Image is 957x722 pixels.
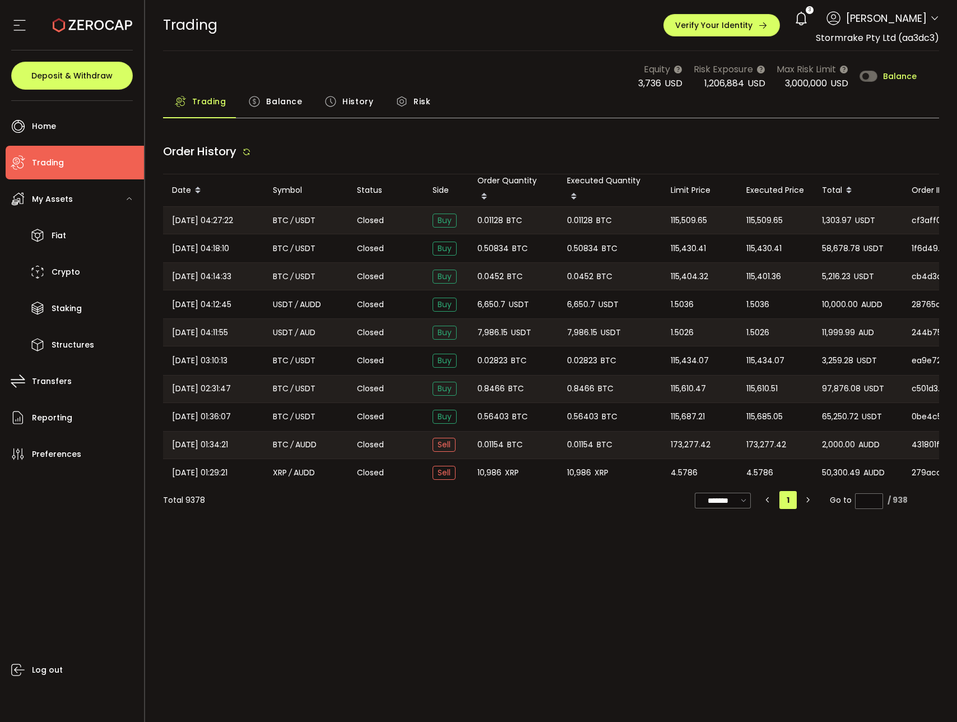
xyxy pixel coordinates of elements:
span: BTC [602,410,617,423]
span: 0.50834 [567,242,598,255]
span: Trading [32,155,64,171]
span: BTC [273,382,289,395]
span: Closed [357,215,384,226]
span: 0.01154 [477,438,504,451]
span: History [342,90,373,113]
span: cb4d3d92-6dd5-442b-90b8-35d579eee4f7 [912,271,947,283]
span: Balance [883,72,917,80]
span: Transfers [32,373,72,390]
span: 6,650.7 [477,298,505,311]
span: Closed [357,467,384,479]
span: 279acc9e-67c4-4cd6-8bcc-595d197bfb33 [912,467,947,479]
span: 115,401.36 [746,270,781,283]
span: USDT [509,298,529,311]
span: 65,250.72 [822,410,858,423]
span: BTC [597,438,612,451]
span: XRP [594,466,608,479]
span: 2,000.00 [822,438,855,451]
em: / [290,242,294,255]
span: Closed [357,299,384,311]
span: Closed [357,383,384,395]
span: Fiat [52,228,66,244]
span: AUDD [294,466,315,479]
span: USDT [511,326,531,339]
span: BTC [512,242,528,255]
span: [DATE] 02:31:47 [172,382,231,395]
span: 1f6d499f-1297-4fd6-8451-3a7b06996864 [912,243,947,254]
div: Executed Price [737,184,813,197]
span: BTC [597,270,612,283]
span: Buy [433,354,457,368]
span: BTC [598,382,614,395]
button: Verify Your Identity [663,14,780,36]
span: Sell [433,466,456,480]
span: BTC [273,354,289,367]
span: USDT [854,270,874,283]
span: 0be4c5c3-072e-4ea3-b239-0c7a35b5dafb [912,411,947,423]
span: USDT [295,354,315,367]
span: 0.50834 [477,242,509,255]
span: 115,610.51 [746,382,778,395]
span: Trading [163,15,217,35]
span: BTC [273,270,289,283]
span: USDT [295,382,315,395]
span: [DATE] 04:27:22 [172,214,233,227]
span: AUD [300,326,315,339]
div: / 938 [888,494,908,506]
span: 0.56403 [477,410,509,423]
span: BTC [507,214,522,227]
em: / [295,326,298,339]
em: / [290,410,294,423]
span: Buy [433,242,457,256]
span: 3,259.28 [822,354,853,367]
span: 10,986 [567,466,591,479]
span: 5,216.23 [822,270,851,283]
span: 1,206,884 [704,77,744,90]
span: 4.5786 [746,466,773,479]
span: Buy [433,382,457,396]
span: Verify Your Identity [675,21,752,29]
span: AUDD [863,466,885,479]
span: Reporting [32,410,72,426]
div: Limit Price [662,184,737,197]
span: 0.01154 [567,438,593,451]
span: 7,986.15 [477,326,508,339]
em: / [295,298,298,311]
span: BTC [507,438,523,451]
span: BTC [508,382,524,395]
span: XRP [273,466,287,479]
span: 115,430.41 [746,242,782,255]
div: Total 9378 [163,494,205,506]
span: 50,300.49 [822,466,860,479]
span: USDT [273,326,293,339]
span: USD [747,77,765,90]
span: c501d38f-eaa2-44a6-af13-7141cda6cd7b [912,383,947,395]
span: 10,000.00 [822,298,858,311]
span: 6,650.7 [567,298,595,311]
span: BTC [273,214,289,227]
span: 0.02823 [567,354,597,367]
span: XRP [505,466,519,479]
span: Order History [163,144,236,159]
span: Closed [357,327,384,339]
span: 0.01128 [477,214,503,227]
span: 3,000,000 [785,77,827,90]
span: [DATE] 04:11:55 [172,326,228,339]
span: USDT [273,298,293,311]
span: 1.5036 [746,298,769,311]
span: 0.01128 [567,214,593,227]
span: Buy [433,326,457,340]
span: Max Risk Limit [777,62,836,76]
span: [DATE] 04:14:33 [172,270,231,283]
span: Deposit & Withdraw [31,72,113,80]
span: 115,610.47 [671,382,706,395]
span: USDT [295,214,315,227]
span: 4.5786 [671,466,698,479]
span: USD [665,77,682,90]
span: 28765ce3-6ed9-42f3-9d83-bbfceb3411eb [912,299,947,311]
span: Closed [357,439,384,451]
span: Staking [52,300,82,317]
div: Status [348,184,424,197]
em: / [289,466,292,479]
em: / [290,354,294,367]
